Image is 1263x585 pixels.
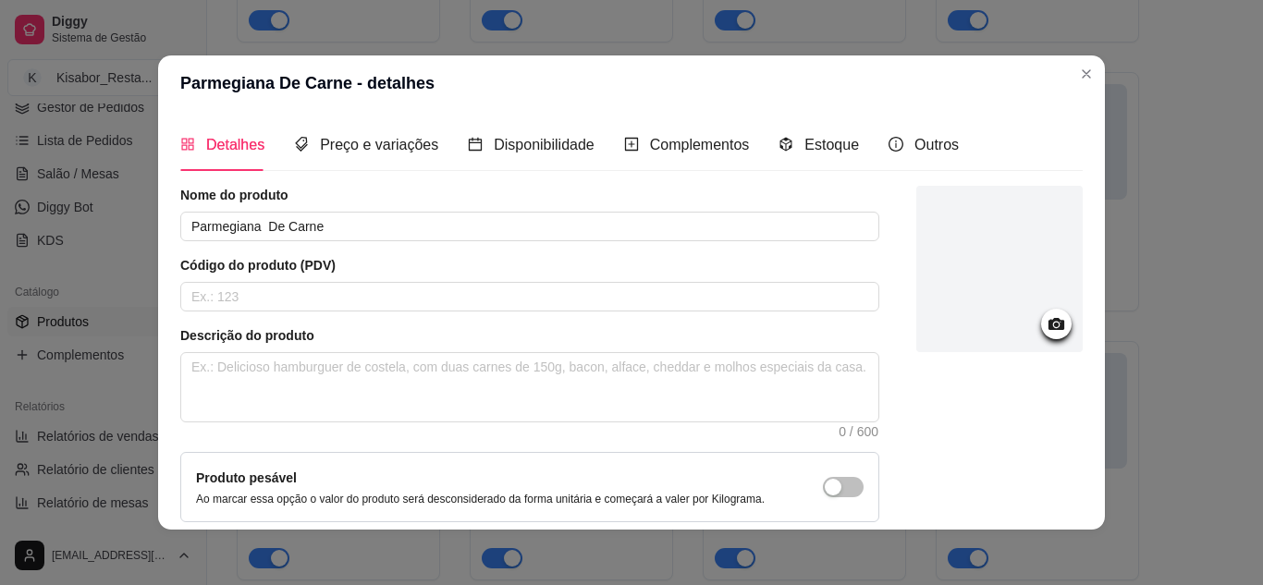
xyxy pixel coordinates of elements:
[624,137,639,152] span: plus-square
[889,137,903,152] span: info-circle
[158,55,1105,111] header: Parmegiana De Carne - detalhes
[196,492,765,506] p: Ao marcar essa opção o valor do produto será desconsiderado da forma unitária e começará a valer ...
[294,137,309,152] span: tags
[206,137,264,152] span: Detalhes
[1072,59,1101,89] button: Close
[468,137,483,152] span: calendar
[180,186,879,204] article: Nome do produto
[804,137,859,152] span: Estoque
[320,137,438,152] span: Preço e variações
[650,137,750,152] span: Complementos
[914,137,959,152] span: Outros
[180,212,879,241] input: Ex.: Hamburguer de costela
[180,326,879,345] article: Descrição do produto
[779,137,793,152] span: code-sandbox
[196,470,297,485] label: Produto pesável
[180,282,879,311] input: Ex.: 123
[180,137,195,152] span: appstore
[494,137,595,152] span: Disponibilidade
[180,256,879,274] article: Código do produto (PDV)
